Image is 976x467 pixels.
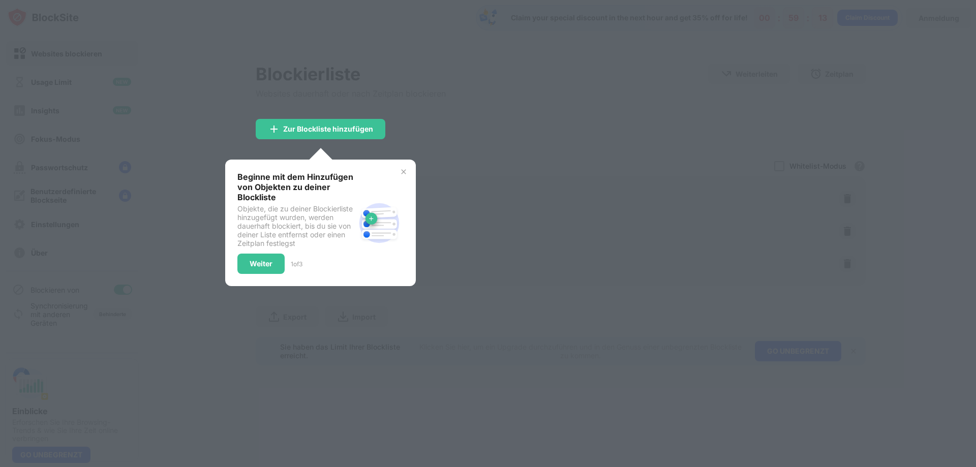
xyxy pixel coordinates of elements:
[283,125,373,133] div: Zur Blockliste hinzufügen
[237,204,355,247] div: Objekte, die zu deiner Blockierliste hinzugefügt wurden, werden dauerhaft blockiert, bis du sie v...
[400,168,408,176] img: x-button.svg
[355,199,404,247] img: block-site.svg
[237,172,355,202] div: Beginne mit dem Hinzufügen von Objekten zu deiner Blockliste
[250,260,272,268] div: Weiter
[291,260,302,268] div: 1 of 3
